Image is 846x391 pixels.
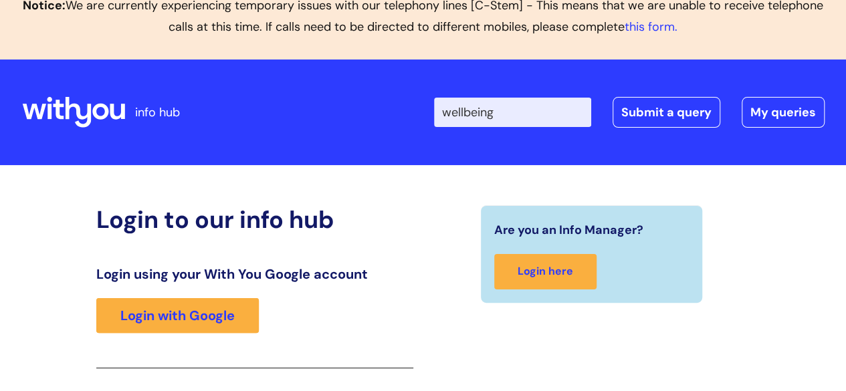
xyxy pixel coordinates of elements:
a: this form. [625,19,677,35]
p: info hub [135,102,180,123]
a: Submit a query [613,97,720,128]
a: My queries [742,97,825,128]
input: Search [434,98,591,127]
h2: Login to our info hub [96,205,413,234]
a: Login here [494,254,597,289]
a: Login with Google [96,298,259,333]
span: Are you an Info Manager? [494,219,643,241]
h3: Login using your With You Google account [96,266,413,282]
